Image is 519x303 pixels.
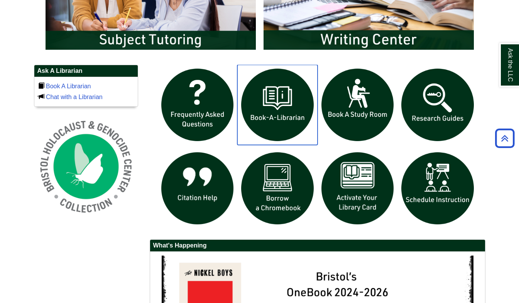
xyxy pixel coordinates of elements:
[157,148,238,229] img: citation help icon links to citation help guide page
[492,133,517,143] a: Back to Top
[46,83,91,89] a: Book A Librarian
[237,148,318,229] img: Borrow a chromebook icon links to the borrow a chromebook web page
[318,65,398,145] img: book a study room icon links to book a study room web page
[237,65,318,145] img: Book a Librarian icon links to book a librarian web page
[34,114,138,219] img: Holocaust and Genocide Collection
[34,65,138,77] h2: Ask A Librarian
[397,148,478,229] img: For faculty. Schedule Library Instruction icon links to form.
[157,65,478,232] div: slideshow
[397,65,478,145] img: Research Guides icon links to research guides web page
[46,94,103,100] a: Chat with a Librarian
[157,65,238,145] img: frequently asked questions
[318,148,398,229] img: activate Library Card icon links to form to activate student ID into library card
[150,240,485,252] h2: What's Happening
